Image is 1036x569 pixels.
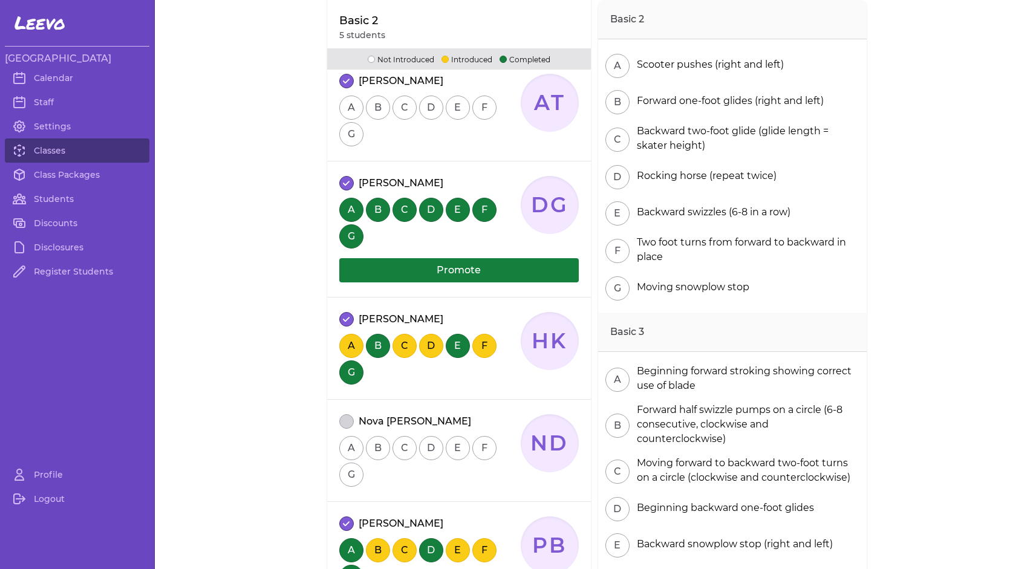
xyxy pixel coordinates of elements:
div: Beginning forward stroking showing correct use of blade [632,364,859,393]
p: [PERSON_NAME] [359,74,443,88]
p: [PERSON_NAME] [359,516,443,531]
button: C [393,436,417,460]
button: E [446,198,470,222]
button: A [339,538,363,562]
button: C [605,460,630,484]
button: A [339,96,363,120]
a: Staff [5,90,149,114]
button: D [419,538,443,562]
div: Beginning backward one-foot glides [632,501,814,515]
button: A [339,198,363,222]
p: Nova [PERSON_NAME] [359,414,471,429]
button: C [605,128,630,152]
a: Class Packages [5,163,149,187]
button: A [339,436,363,460]
div: Backward swizzles (6-8 in a row) [632,205,790,219]
button: B [366,96,390,120]
button: C [393,96,417,120]
button: F [472,334,497,358]
a: Calendar [5,66,149,90]
button: C [393,538,417,562]
button: E [605,533,630,558]
button: A [605,54,630,78]
div: Forward one-foot glides (right and left) [632,94,824,108]
button: B [605,90,630,114]
h3: [GEOGRAPHIC_DATA] [5,51,149,66]
button: A [605,368,630,392]
div: Backward snowplow stop (right and left) [632,537,833,551]
a: Register Students [5,259,149,284]
button: D [605,165,630,189]
button: G [339,224,363,249]
button: attendance [339,516,354,531]
button: B [366,436,390,460]
button: Promote [339,258,579,282]
div: Forward half swizzle pumps on a circle (6-8 consecutive, clockwise and counterclockwise) [632,403,859,446]
button: C [393,334,417,358]
button: attendance [339,414,354,429]
span: Leevo [15,12,65,34]
button: G [339,463,363,487]
text: HK [532,328,568,354]
button: D [605,497,630,521]
button: attendance [339,312,354,327]
p: Not Introduced [368,53,434,65]
button: attendance [339,74,354,88]
a: Disclosures [5,235,149,259]
button: C [393,198,417,222]
button: F [472,436,497,460]
button: D [419,96,443,120]
a: Students [5,187,149,211]
text: DG [530,192,568,218]
button: F [605,239,630,263]
p: [PERSON_NAME] [359,312,443,327]
button: B [366,198,390,222]
text: PB [532,533,567,558]
p: Introduced [441,53,492,65]
button: E [446,436,470,460]
button: D [419,334,443,358]
button: G [339,122,363,146]
div: Backward two-foot glide (glide length = skater height) [632,124,859,153]
text: ND [530,431,569,456]
button: E [446,538,470,562]
button: G [605,276,630,301]
button: D [419,436,443,460]
button: E [605,201,630,226]
button: B [605,414,630,438]
p: [PERSON_NAME] [359,176,443,190]
button: E [446,96,470,120]
p: 5 students [339,29,385,41]
button: D [419,198,443,222]
text: AT [533,90,565,115]
button: G [339,360,363,385]
div: Moving forward to backward two-foot turns on a circle (clockwise and counterclockwise) [632,456,859,485]
a: Classes [5,138,149,163]
div: Two foot turns from forward to backward in place [632,235,859,264]
button: A [339,334,363,358]
button: F [472,96,497,120]
button: F [472,538,497,562]
button: F [472,198,497,222]
a: Settings [5,114,149,138]
button: B [366,538,390,562]
h2: Basic 3 [598,313,867,352]
div: Scooter pushes (right and left) [632,57,784,72]
div: Rocking horse (repeat twice) [632,169,777,183]
a: Profile [5,463,149,487]
a: Logout [5,487,149,511]
a: Discounts [5,211,149,235]
button: E [446,334,470,358]
button: B [366,334,390,358]
button: attendance [339,176,354,190]
p: Completed [500,53,550,65]
div: Moving snowplow stop [632,280,749,294]
p: Basic 2 [339,12,385,29]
